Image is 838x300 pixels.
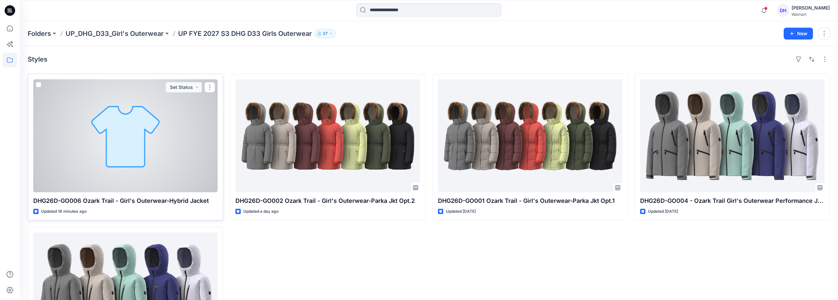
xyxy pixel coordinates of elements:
[235,79,420,192] a: DHG26D-GO002 Ozark Trail - Girl's Outerwear-Parka Jkt Opt.2
[66,29,164,38] a: UP_DHG_D33_Girl's Outerwear
[235,196,420,205] p: DHG26D-GO002 Ozark Trail - Girl's Outerwear-Parka Jkt Opt.2
[792,4,830,12] div: [PERSON_NAME]
[33,79,218,192] a: DHG26D-GO006 Ozark Trail - Girl's Outerwear-Hybrid Jacket
[648,208,678,215] p: Updated [DATE]
[28,29,51,38] a: Folders
[640,79,824,192] a: DHG26D-GO004 - Ozark Trail Girl's Outerwear Performance Jkt Opt.2
[28,55,47,63] h4: Styles
[314,29,336,38] button: 37
[784,28,813,40] button: New
[438,79,622,192] a: DHG26D-GO001 Ozark Trail - Girl's Outerwear-Parka Jkt Opt.1
[792,12,830,17] div: Walmart
[41,208,87,215] p: Updated 18 minutes ago
[243,208,279,215] p: Updated a day ago
[323,30,328,37] p: 37
[178,29,312,38] p: UP FYE 2027 S3 DHG D33 Girls Outerwear
[33,196,218,205] p: DHG26D-GO006 Ozark Trail - Girl's Outerwear-Hybrid Jacket
[446,208,476,215] p: Updated [DATE]
[438,196,622,205] p: DHG26D-GO001 Ozark Trail - Girl's Outerwear-Parka Jkt Opt.1
[777,5,789,16] div: DH
[640,196,824,205] p: DHG26D-GO004 - Ozark Trail Girl's Outerwear Performance Jkt Opt.2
